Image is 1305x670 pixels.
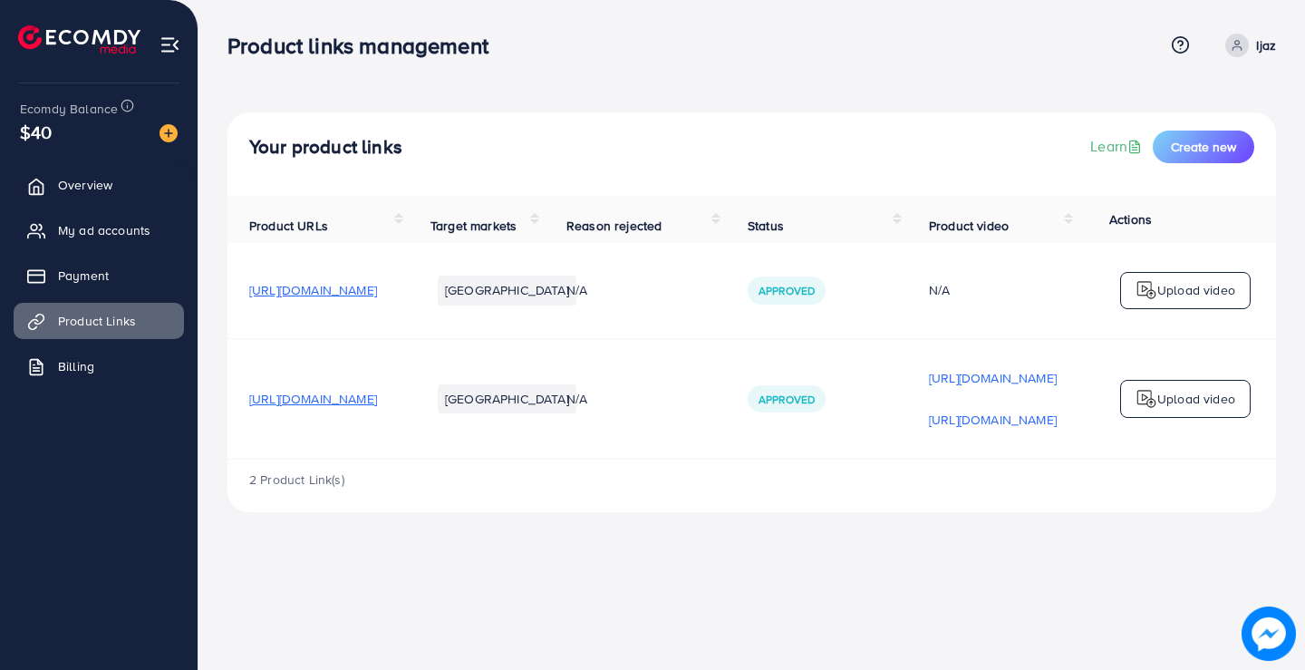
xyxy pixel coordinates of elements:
[748,217,784,235] span: Status
[58,312,136,330] span: Product Links
[249,136,402,159] h4: Your product links
[1256,34,1276,56] p: Ijaz
[929,409,1057,431] p: [URL][DOMAIN_NAME]
[1171,138,1236,156] span: Create new
[14,167,184,203] a: Overview
[566,390,587,408] span: N/A
[929,367,1057,389] p: [URL][DOMAIN_NAME]
[929,217,1009,235] span: Product video
[1157,279,1235,301] p: Upload video
[14,257,184,294] a: Payment
[20,100,118,118] span: Ecomdy Balance
[1090,136,1145,157] a: Learn
[1136,388,1157,410] img: logo
[430,217,517,235] span: Target markets
[438,384,576,413] li: [GEOGRAPHIC_DATA]
[1109,210,1152,228] span: Actions
[1153,131,1254,163] button: Create new
[566,281,587,299] span: N/A
[438,276,576,305] li: [GEOGRAPHIC_DATA]
[249,217,328,235] span: Product URLs
[759,283,815,298] span: Approved
[20,119,52,145] span: $40
[1242,607,1296,661] img: image
[159,34,180,55] img: menu
[1136,279,1157,301] img: logo
[249,471,344,489] span: 2 Product Link(s)
[249,390,377,408] span: [URL][DOMAIN_NAME]
[566,217,662,235] span: Reason rejected
[1157,388,1235,410] p: Upload video
[759,392,815,407] span: Approved
[58,267,109,285] span: Payment
[249,281,377,299] span: [URL][DOMAIN_NAME]
[14,303,184,339] a: Product Links
[14,348,184,384] a: Billing
[929,281,1057,299] div: N/A
[227,33,503,59] h3: Product links management
[14,212,184,248] a: My ad accounts
[58,221,150,239] span: My ad accounts
[159,124,178,142] img: image
[1218,34,1276,57] a: Ijaz
[58,176,112,194] span: Overview
[18,25,140,53] img: logo
[58,357,94,375] span: Billing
